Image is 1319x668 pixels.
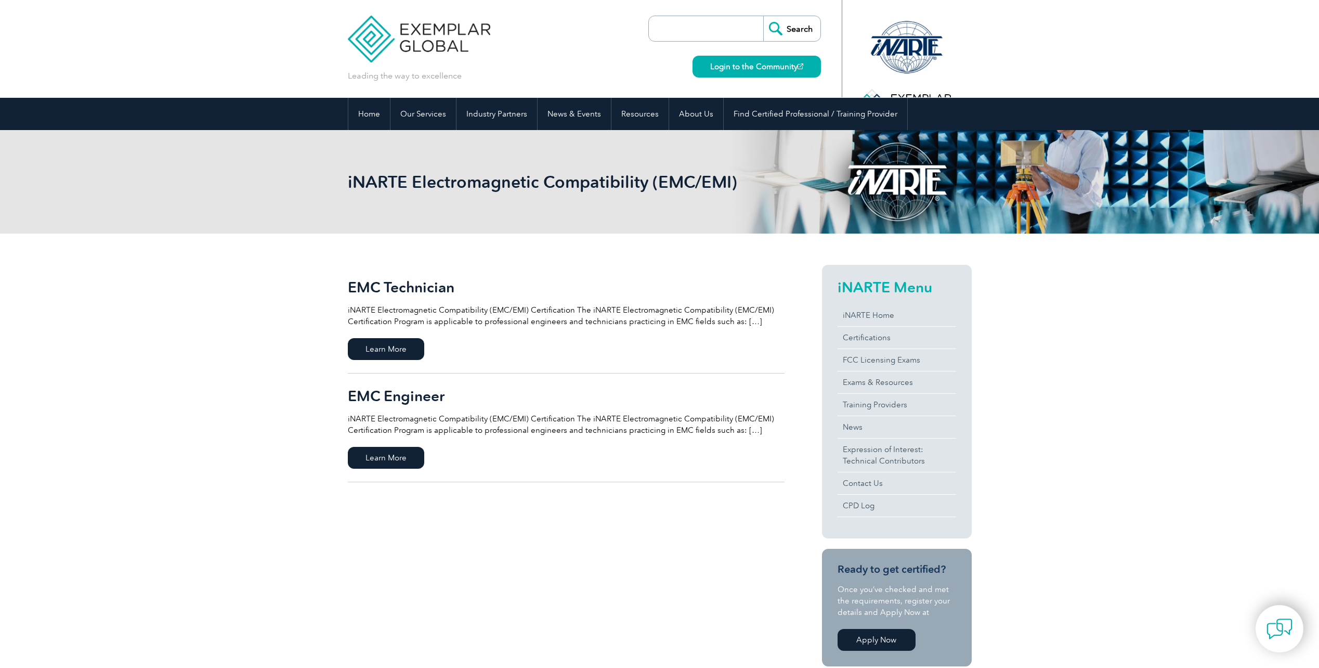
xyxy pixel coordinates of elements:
[838,495,956,517] a: CPD Log
[348,98,390,130] a: Home
[348,338,424,360] span: Learn More
[611,98,669,130] a: Resources
[798,63,803,69] img: open_square.png
[348,279,785,296] h2: EMC Technician
[348,413,785,436] p: iNARTE Electromagnetic Compatibility (EMC/EMI) Certification The iNARTE Electromagnetic Compatibi...
[538,98,611,130] a: News & Events
[348,70,462,82] p: Leading the way to excellence
[348,447,424,469] span: Learn More
[838,629,916,651] a: Apply Now
[838,563,956,576] h3: Ready to get certified?
[763,16,820,41] input: Search
[838,584,956,618] p: Once you’ve checked and met the requirements, register your details and Apply Now at
[456,98,537,130] a: Industry Partners
[669,98,723,130] a: About Us
[838,349,956,371] a: FCC Licensing Exams
[838,394,956,416] a: Training Providers
[838,439,956,472] a: Expression of Interest:Technical Contributors
[390,98,456,130] a: Our Services
[838,327,956,349] a: Certifications
[838,304,956,326] a: iNARTE Home
[1266,616,1292,642] img: contact-chat.png
[838,416,956,438] a: News
[348,388,785,404] h2: EMC Engineer
[348,265,785,374] a: EMC Technician iNARTE Electromagnetic Compatibility (EMC/EMI) Certification The iNARTE Electromag...
[693,56,821,78] a: Login to the Community
[348,172,747,192] h1: iNARTE Electromagnetic Compatibility (EMC/EMI)
[838,472,956,494] a: Contact Us
[724,98,907,130] a: Find Certified Professional / Training Provider
[838,279,956,296] h2: iNARTE Menu
[348,304,785,327] p: iNARTE Electromagnetic Compatibility (EMC/EMI) Certification The iNARTE Electromagnetic Compatibi...
[348,374,785,482] a: EMC Engineer iNARTE Electromagnetic Compatibility (EMC/EMI) Certification The iNARTE Electromagne...
[838,371,956,393] a: Exams & Resources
